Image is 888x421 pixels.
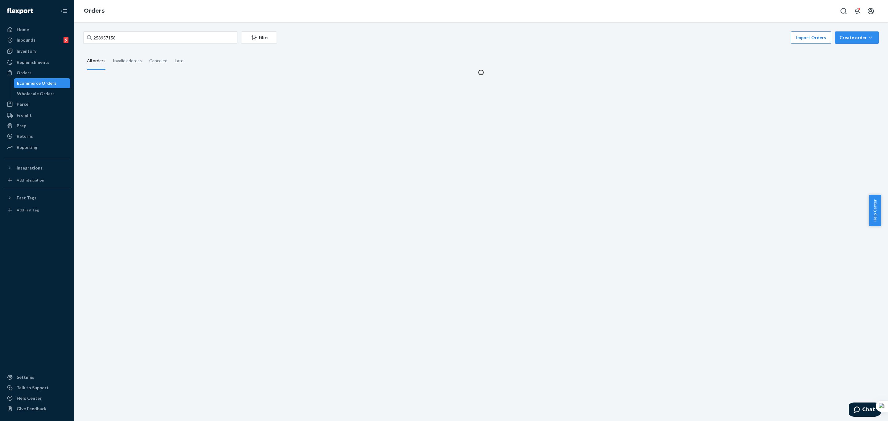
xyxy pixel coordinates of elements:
[79,2,109,20] ol: breadcrumbs
[17,70,31,76] div: Orders
[835,31,879,44] button: Create order
[17,59,49,65] div: Replenishments
[241,31,277,44] button: Filter
[791,31,831,44] button: Import Orders
[17,207,39,213] div: Add Fast Tag
[14,78,71,88] a: Ecommerce Orders
[4,99,70,109] a: Parcel
[4,57,70,67] a: Replenishments
[17,80,56,86] div: Ecommerce Orders
[837,5,850,17] button: Open Search Box
[175,53,183,69] div: Late
[17,165,43,171] div: Integrations
[4,142,70,152] a: Reporting
[83,31,237,44] input: Search orders
[4,372,70,382] a: Settings
[7,8,33,14] img: Flexport logo
[4,383,70,393] button: Talk to Support
[4,131,70,141] a: Returns
[840,35,874,41] div: Create order
[149,53,167,69] div: Canceled
[17,27,29,33] div: Home
[87,53,105,70] div: All orders
[4,404,70,414] button: Give Feedback
[4,393,70,403] a: Help Center
[17,48,36,54] div: Inventory
[64,37,68,43] div: 9
[4,68,70,78] a: Orders
[17,385,49,391] div: Talk to Support
[17,101,30,107] div: Parcel
[17,112,32,118] div: Freight
[17,133,33,139] div: Returns
[851,5,863,17] button: Open notifications
[4,46,70,56] a: Inventory
[84,7,105,14] a: Orders
[241,35,277,41] div: Filter
[14,89,71,99] a: Wholesale Orders
[4,193,70,203] button: Fast Tags
[865,5,877,17] button: Open account menu
[17,178,44,183] div: Add Integration
[4,175,70,185] a: Add Integration
[17,91,55,97] div: Wholesale Orders
[17,144,37,150] div: Reporting
[849,403,882,418] iframe: Opens a widget where you can chat to one of our agents
[4,110,70,120] a: Freight
[58,5,70,17] button: Close Navigation
[4,163,70,173] button: Integrations
[17,37,35,43] div: Inbounds
[17,406,47,412] div: Give Feedback
[113,53,142,69] div: Invalid address
[4,205,70,215] a: Add Fast Tag
[17,374,34,380] div: Settings
[869,195,881,226] button: Help Center
[4,35,70,45] a: Inbounds9
[4,121,70,131] a: Prep
[17,123,26,129] div: Prep
[17,195,36,201] div: Fast Tags
[4,25,70,35] a: Home
[17,395,42,401] div: Help Center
